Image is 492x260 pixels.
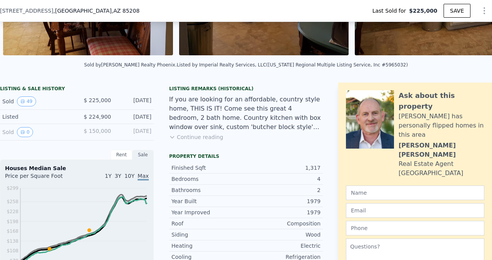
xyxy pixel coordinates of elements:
div: Heating [171,242,246,250]
tspan: $138 [7,238,18,244]
span: 3Y [115,173,121,179]
tspan: $258 [7,199,18,204]
div: Year Improved [171,209,246,216]
div: If you are looking for an affordable, country style home, THIS IS IT! Come see this great 4 bedro... [169,95,323,132]
div: Listed [2,113,71,121]
div: 2 [246,186,321,194]
div: Wood [246,231,321,238]
span: $ 224,900 [84,114,111,120]
tspan: $168 [7,229,18,234]
span: , [GEOGRAPHIC_DATA] [53,7,140,15]
div: Sale [132,150,154,160]
div: Rent [111,150,132,160]
input: Email [346,203,484,218]
div: [DATE] [117,127,151,137]
div: Year Built [171,197,246,205]
div: Property details [169,153,323,159]
button: SAVE [444,4,470,18]
div: [GEOGRAPHIC_DATA] [399,169,463,178]
div: Electric [246,242,321,250]
button: View historical data [17,127,33,137]
div: 1979 [246,197,321,205]
div: [DATE] [117,96,151,106]
div: 1,317 [246,164,321,172]
div: Finished Sqft [171,164,246,172]
span: $225,000 [409,7,437,15]
div: Listing Remarks (Historical) [169,86,323,92]
button: Continue reading [169,133,223,141]
div: [PERSON_NAME] [PERSON_NAME] [399,141,484,159]
div: Bedrooms [171,175,246,183]
div: Sold [2,96,71,106]
div: Sold by [PERSON_NAME] Realty Phoenix . [84,62,177,68]
input: Name [346,185,484,200]
div: Price per Square Foot [5,172,77,184]
button: Show Options [477,3,492,18]
input: Phone [346,221,484,235]
div: 4 [246,175,321,183]
div: Bathrooms [171,186,246,194]
div: Sold [2,127,71,137]
span: Max [138,173,149,181]
span: , AZ 85208 [111,8,140,14]
span: 10Y [125,173,135,179]
span: 1Y [105,173,111,179]
tspan: $228 [7,209,18,214]
button: View historical data [17,96,36,106]
div: Siding [171,231,246,238]
div: 1979 [246,209,321,216]
span: Last Sold for [372,7,409,15]
div: [DATE] [117,113,151,121]
div: Ask about this property [399,90,484,112]
div: [PERSON_NAME] has personally flipped homes in this area [399,112,484,139]
div: Composition [246,220,321,227]
span: $ 225,000 [84,97,111,103]
div: Roof [171,220,246,227]
tspan: $299 [7,185,18,191]
tspan: $108 [7,248,18,253]
div: Listed by Imperial Realty Services, LLC ([US_STATE] Regional Multiple Listing Service, Inc #5965032) [177,62,408,68]
div: Real Estate Agent [399,159,454,169]
div: Houses Median Sale [5,164,149,172]
span: $ 150,000 [84,128,111,134]
tspan: $198 [7,219,18,224]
